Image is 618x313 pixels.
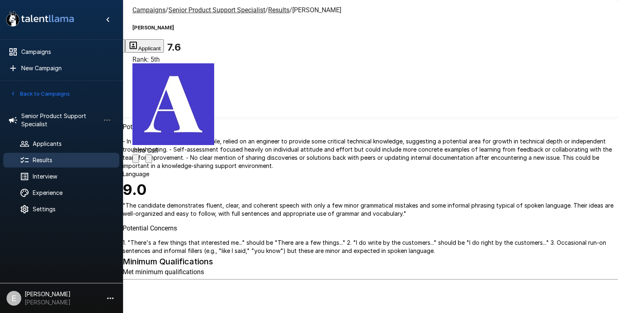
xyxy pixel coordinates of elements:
u: Campaigns [132,6,166,14]
span: / [265,6,268,14]
p: Language [123,170,618,178]
u: Senior Product Support Specialist [168,6,265,14]
button: Applicant [125,39,164,53]
button: Change Stage [146,154,152,163]
p: Potential Concerns [123,224,618,232]
u: Results [268,6,289,14]
h6: 9.0 [123,178,618,202]
span: / [289,6,292,14]
h6: Minimum Qualifications [123,255,618,268]
span: / [166,6,168,14]
p: Potential Concerns [123,123,618,131]
p: 1. "There's a few things that interested me..." should be "There are a few things..." 2. "I do wr... [123,239,618,255]
span: Intro Call [132,147,158,154]
span: Met minimum qualifications [123,268,204,276]
b: [PERSON_NAME] [132,25,174,31]
span: [PERSON_NAME] [292,6,341,14]
button: Archive Applicant [132,154,139,163]
p: " The candidate demonstrates fluent, clear, and coherent speech with only a few minor grammatical... [123,201,618,218]
p: - In the root cause analysis example, relied on an engineer to provide some critical technical kn... [123,137,618,170]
